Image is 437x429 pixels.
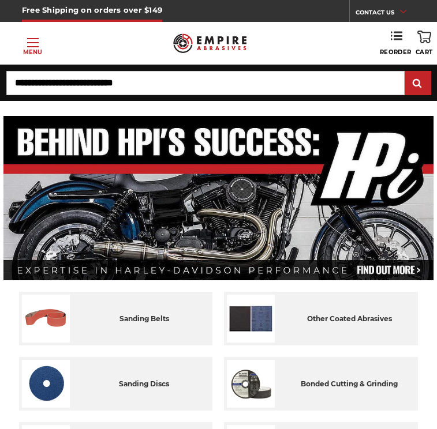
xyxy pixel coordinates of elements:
img: Sanding Discs [22,360,70,408]
div: sanding discs [79,360,210,408]
span: Toggle menu [27,42,39,43]
img: Banner for an interview featuring Horsepower Inc who makes Harley performance upgrades featured o... [3,116,434,280]
input: Submit [406,72,429,95]
img: Sanding Belts [22,295,70,343]
img: Bonded Cutting & Grinding [227,360,275,408]
a: Reorder [380,31,412,56]
p: Menu [23,48,42,57]
img: Empire Abrasives [173,29,247,58]
div: bonded cutting & grinding [283,360,415,408]
div: sanding belts [79,295,210,343]
img: Other Coated Abrasives [227,295,275,343]
span: Cart [416,48,433,56]
a: CONTACT US [356,6,415,22]
div: other coated abrasives [283,295,415,343]
a: Cart [416,31,433,56]
span: Reorder [380,48,412,56]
